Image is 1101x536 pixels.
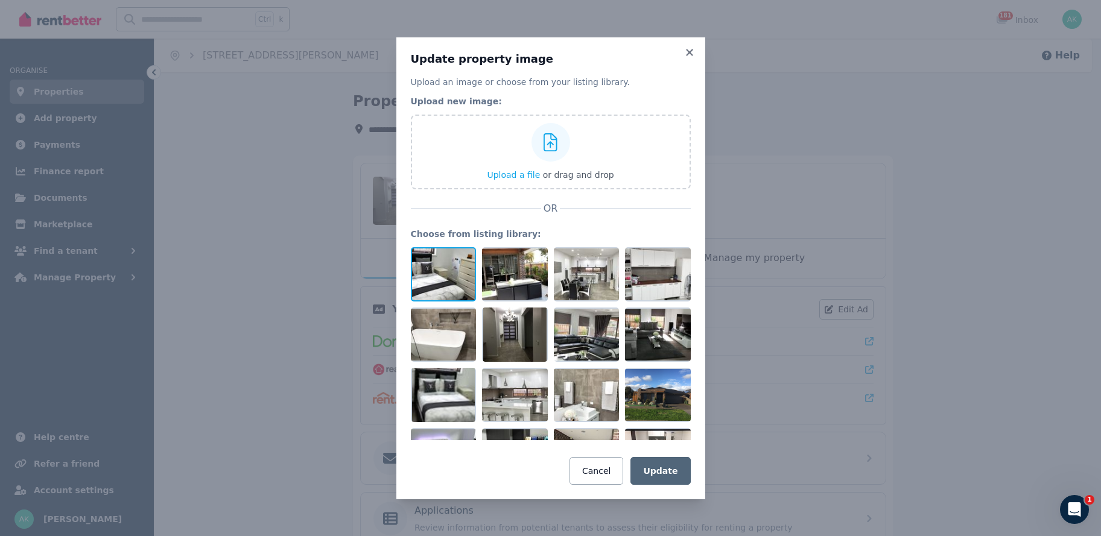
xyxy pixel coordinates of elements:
span: 1 [1085,495,1094,505]
button: Cancel [570,457,623,485]
legend: Choose from listing library: [411,228,691,240]
legend: Upload new image: [411,95,691,107]
span: or drag and drop [543,170,614,180]
iframe: Intercom live chat [1060,495,1089,524]
button: Upload a file or drag and drop [487,169,614,181]
button: Update [630,457,690,485]
h3: Update property image [411,52,691,66]
span: OR [541,201,560,216]
span: Upload a file [487,170,540,180]
p: Upload an image or choose from your listing library. [411,76,691,88]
